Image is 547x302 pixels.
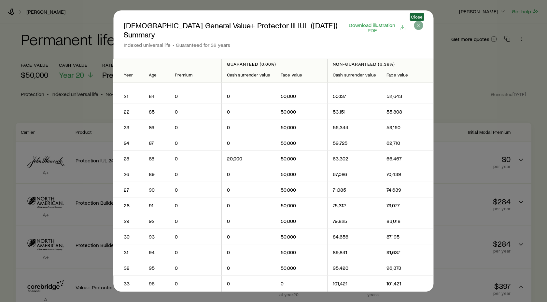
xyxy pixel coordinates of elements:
[387,155,428,162] p: 66,467
[387,218,428,224] p: 83,018
[149,72,164,77] div: Age
[387,202,428,209] p: 79,077
[281,186,322,193] p: 50,000
[411,14,423,20] span: Close
[149,249,164,255] p: 94
[333,72,376,77] div: Cash surrender value
[281,202,322,209] p: 50,000
[124,233,133,240] p: 30
[124,124,133,130] p: 23
[333,108,376,115] p: 53,151
[227,218,270,224] p: 0
[175,202,216,209] p: 0
[124,21,341,39] p: [DEMOGRAPHIC_DATA] General Value+ Protector III IUL ([DATE]) Summary
[175,155,216,162] p: 0
[124,186,133,193] p: 27
[281,265,322,271] p: 50,000
[333,280,376,287] p: 101,421
[333,62,428,67] p: Non-guaranteed (6.39%)
[227,233,270,240] p: 0
[387,108,428,115] p: 55,808
[333,218,376,224] p: 79,825
[333,124,376,130] p: 56,344
[124,72,133,77] div: Year
[149,280,164,287] p: 96
[387,72,428,77] div: Face value
[227,62,322,67] p: Guaranteed (0.00%)
[124,93,133,99] p: 21
[281,124,322,130] p: 50,000
[124,140,133,146] p: 24
[227,280,270,287] p: 0
[149,233,164,240] p: 93
[281,140,322,146] p: 50,000
[175,93,216,99] p: 0
[281,233,322,240] p: 50,000
[175,218,216,224] p: 0
[227,265,270,271] p: 0
[281,280,322,287] p: 0
[149,202,164,209] p: 91
[175,140,216,146] p: 0
[227,108,270,115] p: 0
[149,124,164,130] p: 86
[149,155,164,162] p: 88
[175,124,216,130] p: 0
[175,249,216,255] p: 0
[175,280,216,287] p: 0
[333,140,376,146] p: 59,725
[124,202,133,209] p: 28
[281,93,322,99] p: 50,000
[281,218,322,224] p: 50,000
[175,186,216,193] p: 0
[175,108,216,115] p: 0
[227,155,270,162] p: 20,000
[149,218,164,224] p: 92
[227,202,270,209] p: 0
[124,171,133,177] p: 26
[333,171,376,177] p: 67,086
[333,155,376,162] p: 63,302
[124,249,133,255] p: 31
[124,155,133,162] p: 25
[124,108,133,115] p: 22
[333,249,376,255] p: 89,841
[387,249,428,255] p: 91,637
[227,171,270,177] p: 0
[333,202,376,209] p: 75,312
[387,140,428,146] p: 62,710
[333,233,376,240] p: 84,656
[227,140,270,146] p: 0
[227,124,270,130] p: 0
[387,265,428,271] p: 96,373
[281,155,322,162] p: 50,000
[124,218,133,224] p: 29
[227,72,270,77] div: Cash surrender value
[175,233,216,240] p: 0
[149,108,164,115] p: 85
[333,186,376,193] p: 71,085
[175,265,216,271] p: 0
[149,93,164,99] p: 84
[149,265,164,271] p: 95
[175,72,216,77] div: Premium
[124,280,133,287] p: 33
[281,108,322,115] p: 50,000
[387,280,428,287] p: 101,421
[387,233,428,240] p: 87,195
[387,124,428,130] p: 59,160
[124,265,133,271] p: 32
[281,72,322,77] div: Face value
[348,22,406,34] button: Download illustration PDF
[149,140,164,146] p: 87
[149,171,164,177] p: 89
[333,265,376,271] p: 95,420
[227,249,270,255] p: 0
[349,22,395,33] span: Download illustration PDF
[387,171,428,177] p: 70,439
[387,186,428,193] p: 74,639
[281,249,322,255] p: 50,000
[281,171,322,177] p: 50,000
[124,42,341,48] p: Indexed universal life Guaranteed for 32 years
[333,93,376,99] p: 50,137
